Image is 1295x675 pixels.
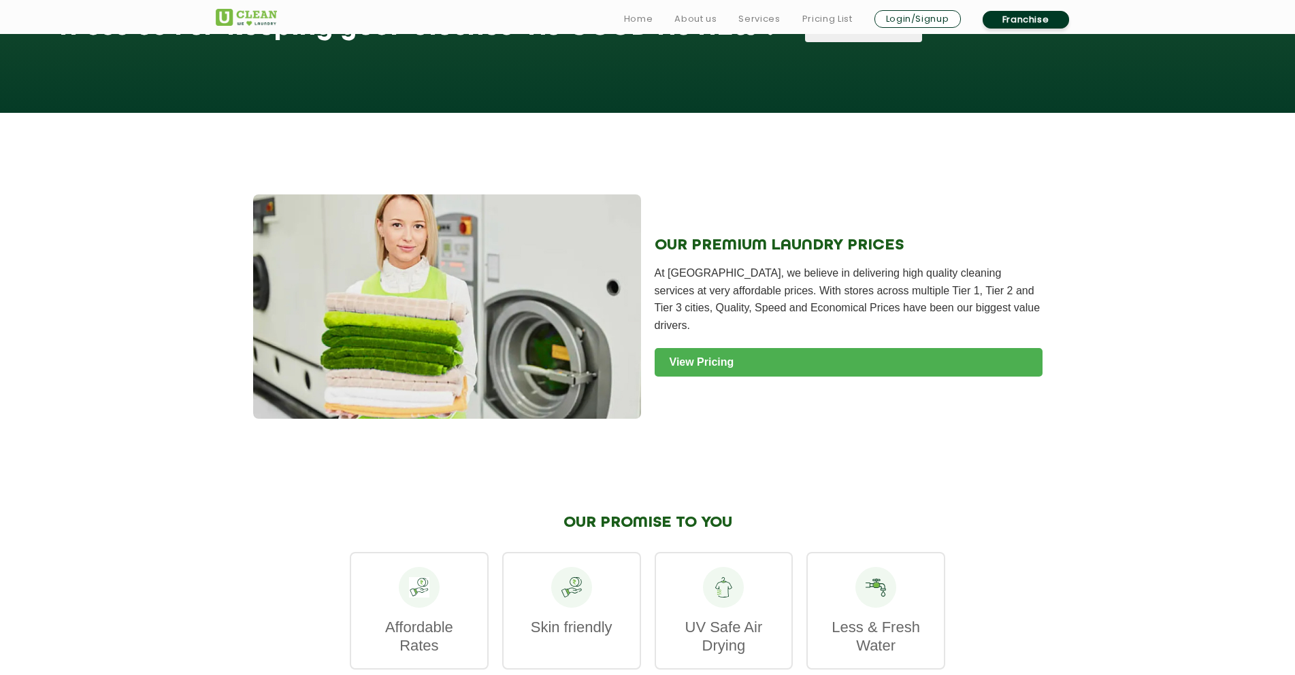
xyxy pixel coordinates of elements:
a: Pricing List [802,11,853,27]
a: Franchise [983,11,1069,29]
a: View Pricing [655,348,1043,377]
a: Services [738,11,780,27]
img: UClean Laundry and Dry Cleaning [216,9,277,26]
a: Home [624,11,653,27]
p: UV Safe Air Drying [670,618,778,655]
p: Skin friendly [517,618,626,636]
p: At [GEOGRAPHIC_DATA], we believe in delivering high quality cleaning services at very affordable ... [655,264,1043,334]
p: Affordable Rates [365,618,474,655]
a: Login/Signup [874,10,961,28]
img: Premium Laundry Service [253,194,641,419]
h2: OUR PROMISE TO YOU [350,514,945,532]
h2: OUR PREMIUM LAUNDRY PRICES [655,237,1043,254]
p: Less & Fresh Water [821,618,930,655]
a: About us [674,11,717,27]
h1: Trust us for keeping your clothes ‘AS GOOD AS NEW’! [56,12,774,57]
